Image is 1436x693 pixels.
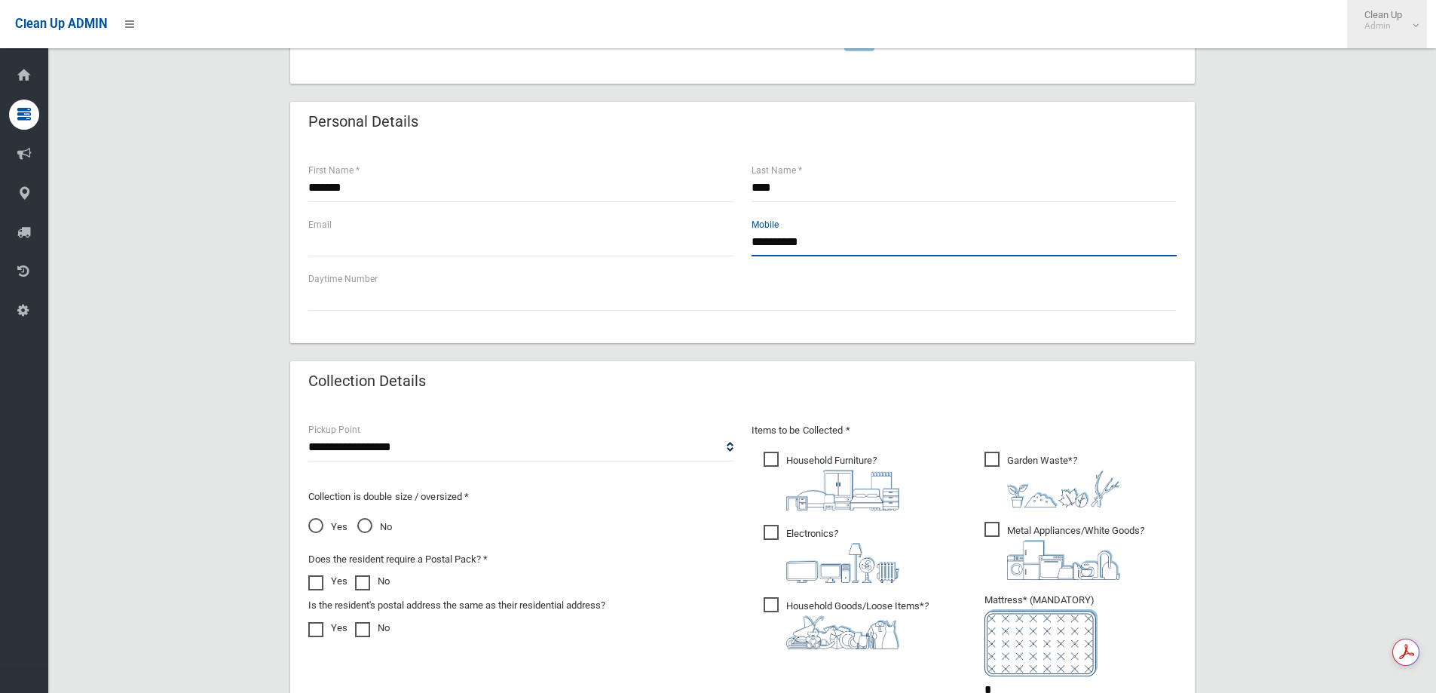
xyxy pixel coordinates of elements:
[1007,525,1144,580] i: ?
[786,615,899,649] img: b13cc3517677393f34c0a387616ef184.png
[308,488,733,506] p: Collection is double size / oversized *
[308,619,348,637] label: Yes
[308,550,488,569] label: Does the resident require a Postal Pack? *
[357,518,392,536] span: No
[1007,540,1120,580] img: 36c1b0289cb1767239cdd3de9e694f19.png
[1357,9,1417,32] span: Clean Up
[752,422,1177,440] p: Items to be Collected *
[308,572,348,590] label: Yes
[1007,455,1120,507] i: ?
[984,452,1120,507] span: Garden Waste*
[355,572,390,590] label: No
[786,543,899,583] img: 394712a680b73dbc3d2a6a3a7ffe5a07.png
[984,594,1177,676] span: Mattress* (MANDATORY)
[786,455,899,511] i: ?
[764,525,899,583] span: Electronics
[308,596,605,615] label: Is the resident's postal address the same as their residential address?
[786,600,929,649] i: ?
[764,452,899,511] span: Household Furniture
[984,522,1144,580] span: Metal Appliances/White Goods
[764,597,929,649] span: Household Goods/Loose Items*
[308,518,348,536] span: Yes
[1364,20,1402,32] small: Admin
[290,366,444,396] header: Collection Details
[15,17,107,31] span: Clean Up ADMIN
[786,470,899,511] img: aa9efdbe659d29b613fca23ba79d85cb.png
[1007,470,1120,507] img: 4fd8a5c772b2c999c83690221e5242e0.png
[355,619,390,637] label: No
[984,609,1098,676] img: e7408bece873d2c1783593a074e5cb2f.png
[290,107,436,136] header: Personal Details
[786,528,899,583] i: ?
